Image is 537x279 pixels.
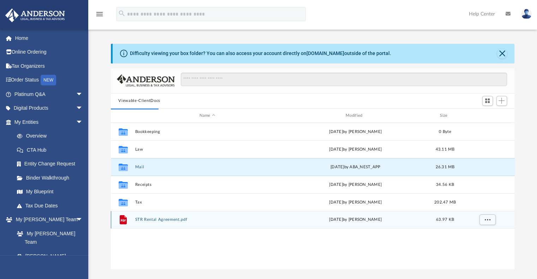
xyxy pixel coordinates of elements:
[95,13,104,18] a: menu
[118,10,126,17] i: search
[283,146,428,153] div: [DATE] by [PERSON_NAME]
[439,130,451,134] span: 0 Byte
[3,8,67,22] img: Anderson Advisors Platinum Portal
[95,10,104,18] i: menu
[283,129,428,135] div: [DATE] by [PERSON_NAME]
[306,50,344,56] a: [DOMAIN_NAME]
[5,45,94,59] a: Online Ordering
[118,98,160,104] button: Viewable-ClientDocs
[135,182,280,187] button: Receipts
[10,249,90,272] a: [PERSON_NAME] System
[436,183,454,187] span: 34.56 KB
[435,147,454,151] span: 43.11 MB
[135,218,280,222] button: STR Rental Agreement.pdf
[434,200,455,204] span: 202.47 MB
[10,185,90,199] a: My Blueprint
[283,217,428,223] div: [DATE] by [PERSON_NAME]
[5,115,94,129] a: My Entitiesarrow_drop_down
[521,9,532,19] img: User Pic
[135,165,280,169] button: Mail
[283,164,428,170] div: by ABA_NEST_APP
[5,101,94,115] a: Digital Productsarrow_drop_down
[496,96,507,106] button: Add
[76,101,90,116] span: arrow_drop_down
[10,171,94,185] a: Binder Walkthrough
[283,182,428,188] div: [DATE] by [PERSON_NAME]
[181,73,507,86] input: Search files and folders
[436,218,454,222] span: 63.97 KB
[114,113,131,119] div: id
[5,213,90,227] a: My [PERSON_NAME] Teamarrow_drop_down
[497,49,507,59] button: Close
[330,165,344,169] span: [DATE]
[5,73,94,87] a: Order StatusNEW
[10,129,94,143] a: Overview
[135,113,280,119] div: Name
[10,143,94,157] a: CTA Hub
[10,199,94,213] a: Tax Due Dates
[41,75,56,85] div: NEW
[435,165,454,169] span: 26.31 MB
[135,200,280,205] button: Tax
[283,113,428,119] div: Modified
[76,115,90,129] span: arrow_drop_down
[76,87,90,102] span: arrow_drop_down
[130,50,391,57] div: Difficulty viewing your box folder? You can also access your account directly on outside of the p...
[76,213,90,227] span: arrow_drop_down
[5,31,94,45] a: Home
[5,59,94,73] a: Tax Organizers
[431,113,459,119] div: Size
[5,87,94,101] a: Platinum Q&Aarrow_drop_down
[479,215,495,225] button: More options
[10,226,86,249] a: My [PERSON_NAME] Team
[283,199,428,206] div: [DATE] by [PERSON_NAME]
[135,147,280,152] button: Law
[462,113,512,119] div: id
[135,129,280,134] button: Bookkeeping
[10,157,94,171] a: Entity Change Request
[111,123,515,269] div: grid
[482,96,493,106] button: Switch to Grid View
